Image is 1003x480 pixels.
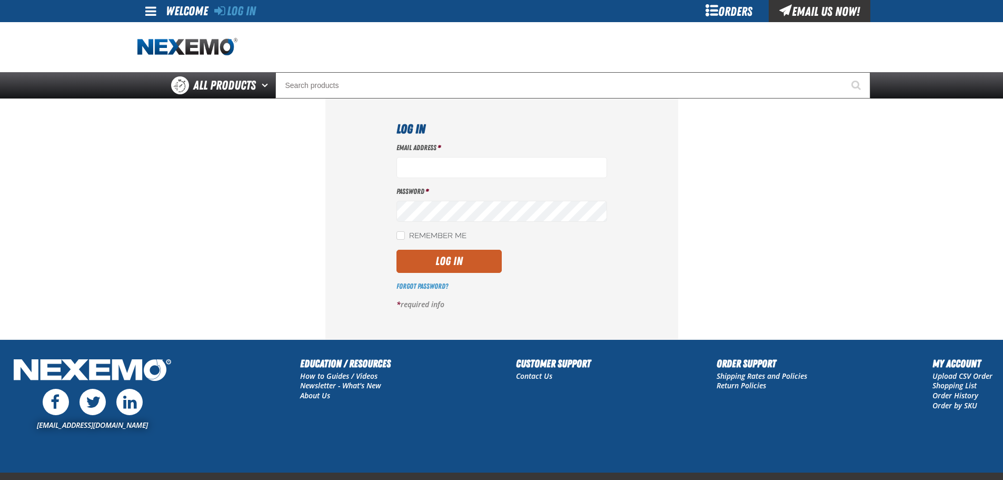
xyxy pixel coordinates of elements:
[396,250,502,273] button: Log In
[300,371,378,381] a: How to Guides / Videos
[396,231,405,240] input: Remember Me
[214,4,256,18] a: Log In
[932,390,978,400] a: Order History
[516,371,552,381] a: Contact Us
[396,187,607,197] label: Password
[396,120,607,139] h1: Log In
[396,143,607,153] label: Email Address
[717,371,807,381] a: Shipping Rates and Policies
[137,38,237,56] a: Home
[275,72,870,99] input: Search
[844,72,870,99] button: Start Searching
[396,282,448,290] a: Forgot Password?
[11,356,174,387] img: Nexemo Logo
[932,356,992,371] h2: My Account
[300,356,391,371] h2: Education / Resources
[258,72,275,99] button: Open All Products pages
[717,356,807,371] h2: Order Support
[396,231,466,241] label: Remember Me
[717,380,766,390] a: Return Policies
[300,380,381,390] a: Newsletter - What's New
[932,371,992,381] a: Upload CSV Order
[932,380,977,390] a: Shopping List
[37,420,148,430] a: [EMAIL_ADDRESS][DOMAIN_NAME]
[516,356,591,371] h2: Customer Support
[932,400,977,410] a: Order by SKU
[396,300,607,310] p: required info
[137,38,237,56] img: Nexemo logo
[300,390,330,400] a: About Us
[193,76,256,95] span: All Products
